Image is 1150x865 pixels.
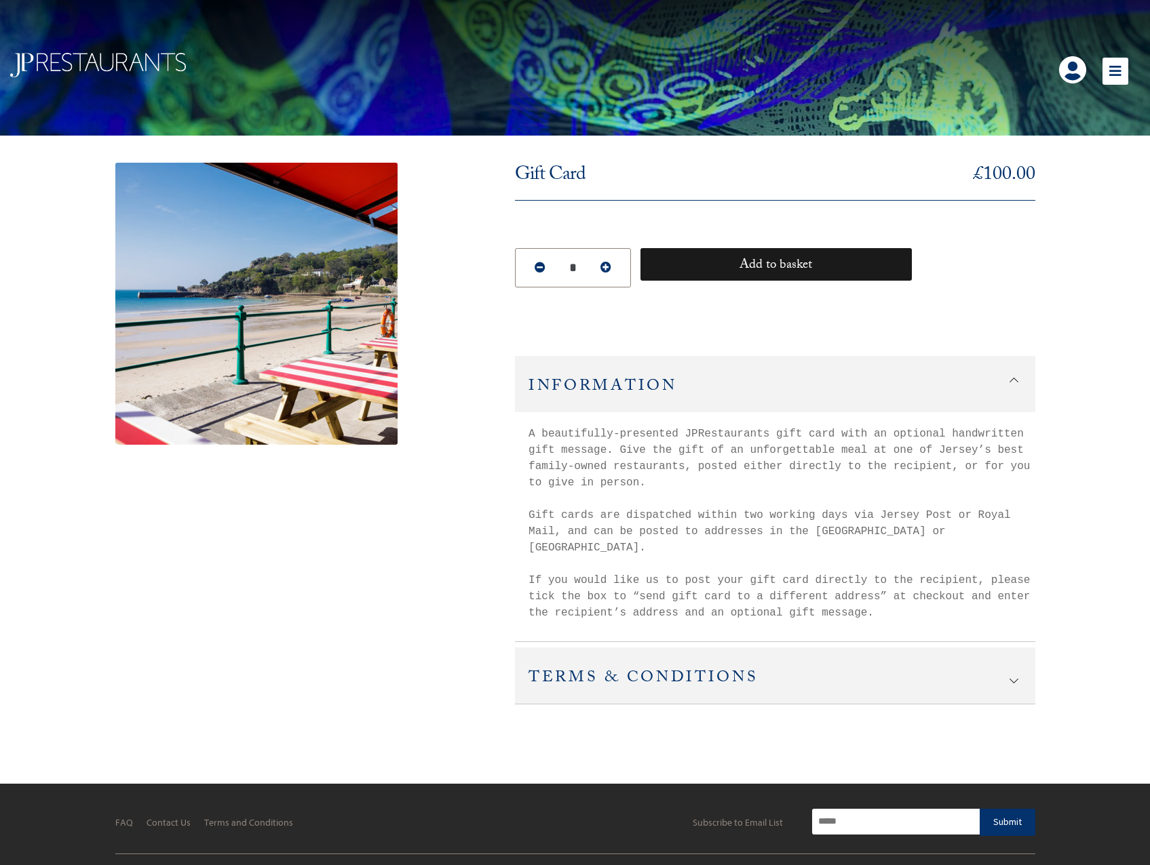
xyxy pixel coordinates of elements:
button: Submit [980,809,1035,836]
button: Reduce Quantity [519,252,560,283]
a: Contact Us [147,817,191,828]
button: Add to basket [640,248,912,281]
div: A beautifully-presented JPRestaurants gift card with an optional handwritten gift message. Give t... [515,412,1035,621]
span: £ [974,159,983,193]
h1: Gift Card [515,163,586,190]
input: Quantity [562,257,583,279]
button: Increase Quantity [585,252,626,283]
img: logo-final-from-website.png [10,53,186,77]
h2: Terms & Conditions [515,647,1035,704]
h2: Information [515,356,1035,412]
a: FAQ [115,817,133,828]
div: Subscribe to Email List [693,816,783,828]
bdi: 100.00 [974,159,1035,193]
a: Terms and Conditions [204,817,293,828]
